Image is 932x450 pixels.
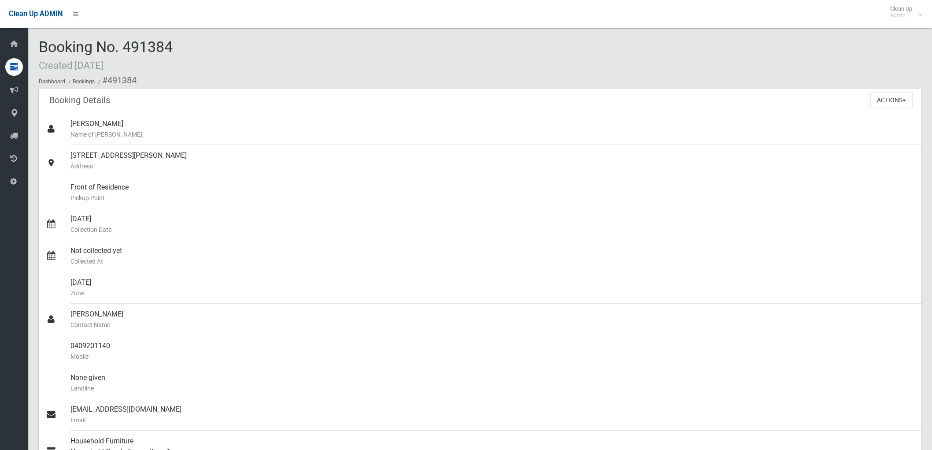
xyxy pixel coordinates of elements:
[70,351,914,362] small: Mobile
[96,72,137,89] li: #491384
[70,129,914,140] small: Name of [PERSON_NAME]
[70,304,914,335] div: [PERSON_NAME]
[890,12,912,19] small: Admin
[39,78,65,85] a: Dashboard
[70,177,914,208] div: Front of Residence
[39,38,173,72] span: Booking No. 491384
[886,5,921,19] span: Clean Up
[70,208,914,240] div: [DATE]
[70,399,914,431] div: [EMAIL_ADDRESS][DOMAIN_NAME]
[70,335,914,367] div: 0409201140
[870,92,913,108] button: Actions
[70,415,914,425] small: Email
[70,367,914,399] div: None given
[70,256,914,267] small: Collected At
[70,161,914,171] small: Address
[39,60,104,71] small: Created [DATE]
[70,288,914,298] small: Zone
[70,272,914,304] div: [DATE]
[70,320,914,330] small: Contact Name
[39,92,121,109] header: Booking Details
[39,399,921,431] a: [EMAIL_ADDRESS][DOMAIN_NAME]Email
[70,240,914,272] div: Not collected yet
[70,145,914,177] div: [STREET_ADDRESS][PERSON_NAME]
[70,113,914,145] div: [PERSON_NAME]
[70,193,914,203] small: Pickup Point
[73,78,95,85] a: Bookings
[70,224,914,235] small: Collection Date
[70,383,914,394] small: Landline
[9,10,63,18] span: Clean Up ADMIN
